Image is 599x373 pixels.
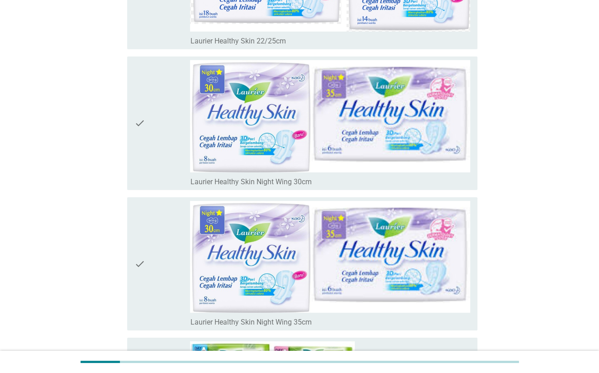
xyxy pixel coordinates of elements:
[134,60,145,186] i: check
[190,201,470,313] img: c3a5861f-68c9-43d1-9a68-84ad9c352574-A8-laurier-healthy-night.jpg
[190,318,311,327] label: Laurier Healthy Skin Night Wing 35cm
[190,60,470,172] img: c3a5861f-68c9-43d1-9a68-84ad9c352574-A8-laurier-healthy-night.jpg
[190,37,285,46] label: Laurier Healthy Skin 22/25cm
[190,177,311,186] label: Laurier Healthy Skin Night Wing 30cm
[134,201,145,327] i: check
